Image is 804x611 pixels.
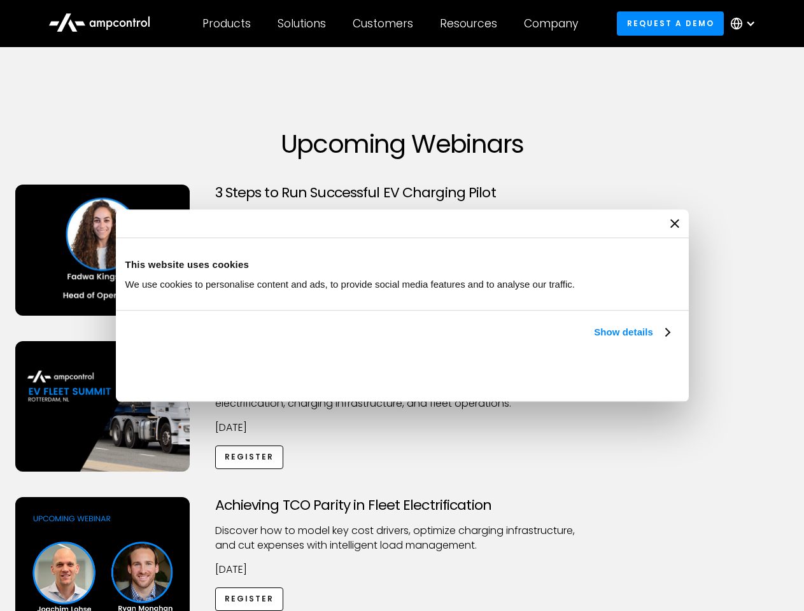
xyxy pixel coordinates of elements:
[524,17,578,31] div: Company
[594,325,669,340] a: Show details
[125,257,679,272] div: This website uses cookies
[215,421,589,435] p: [DATE]
[440,17,497,31] div: Resources
[215,497,589,514] h3: Achieving TCO Parity in Fleet Electrification
[670,219,679,228] button: Close banner
[278,17,326,31] div: Solutions
[215,185,589,201] h3: 3 Steps to Run Successful EV Charging Pilot
[491,355,674,391] button: Okay
[353,17,413,31] div: Customers
[215,563,589,577] p: [DATE]
[15,129,789,159] h1: Upcoming Webinars
[202,17,251,31] div: Products
[125,279,575,290] span: We use cookies to personalise content and ads, to provide social media features and to analyse ou...
[617,11,724,35] a: Request a demo
[215,587,284,611] a: Register
[215,524,589,552] p: Discover how to model key cost drivers, optimize charging infrastructure, and cut expenses with i...
[215,446,284,469] a: Register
